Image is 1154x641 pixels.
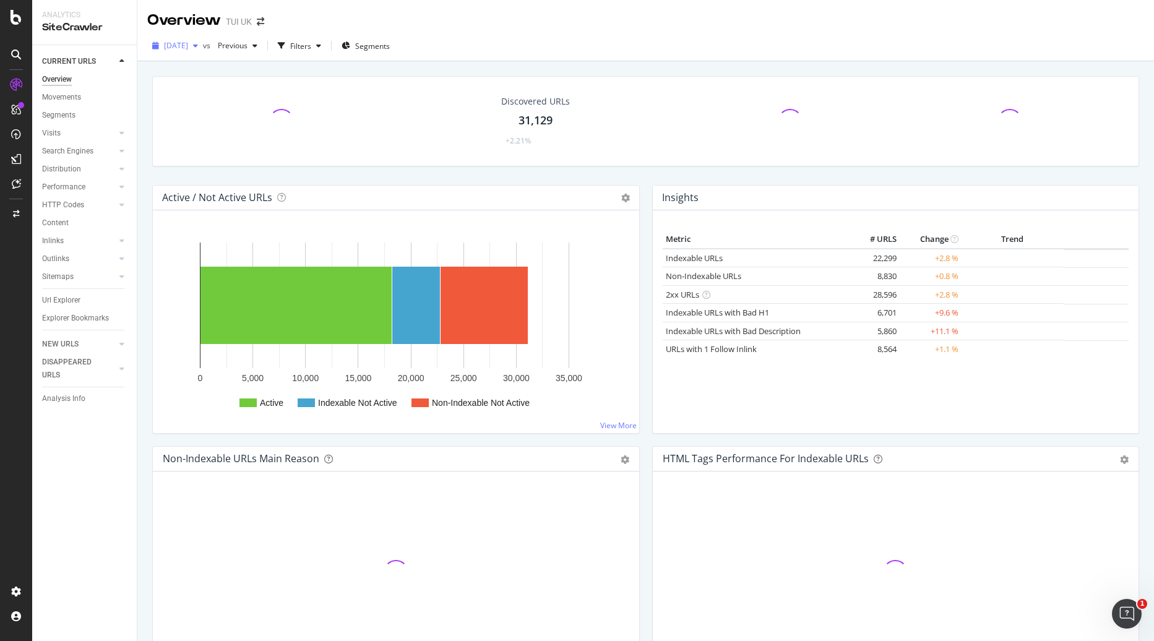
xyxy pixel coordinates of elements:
td: 22,299 [850,249,900,267]
a: Indexable URLs with Bad Description [666,325,801,337]
div: SiteCrawler [42,20,127,35]
span: Segments [355,41,390,51]
a: Distribution [42,163,116,176]
td: +2.8 % [900,285,962,304]
a: Indexable URLs [666,252,723,264]
a: Overview [42,73,128,86]
div: Filters [290,41,311,51]
span: 2025 Sep. 11th [164,40,188,51]
svg: A chart. [163,230,624,423]
a: HTTP Codes [42,199,116,212]
a: NEW URLS [42,338,116,351]
th: # URLS [850,230,900,249]
a: Movements [42,91,128,104]
a: Segments [42,109,128,122]
div: Search Engines [42,145,93,158]
iframe: Intercom live chat [1112,599,1142,629]
text: 0 [198,373,203,383]
span: Previous [213,40,248,51]
th: Trend [962,230,1064,249]
td: 5,860 [850,322,900,340]
a: View More [600,420,637,431]
a: Explorer Bookmarks [42,312,128,325]
text: 5,000 [242,373,264,383]
a: Performance [42,181,116,194]
text: Non-Indexable Not Active [432,398,530,408]
div: HTML Tags Performance for Indexable URLs [663,452,869,465]
text: 15,000 [345,373,372,383]
div: Sitemaps [42,270,74,283]
td: 28,596 [850,285,900,304]
td: +11.1 % [900,322,962,340]
text: 25,000 [450,373,477,383]
div: gear [1120,455,1129,464]
div: Non-Indexable URLs Main Reason [163,452,319,465]
button: Filters [273,36,326,56]
div: Url Explorer [42,294,80,307]
a: CURRENT URLS [42,55,116,68]
div: NEW URLS [42,338,79,351]
div: Inlinks [42,234,64,247]
div: Overview [42,73,72,86]
th: Change [900,230,962,249]
td: 8,830 [850,267,900,286]
a: 2xx URLs [666,289,699,300]
div: HTTP Codes [42,199,84,212]
text: 35,000 [556,373,582,383]
div: Discovered URLs [501,95,570,108]
text: 10,000 [292,373,319,383]
td: +2.8 % [900,249,962,267]
div: arrow-right-arrow-left [257,17,264,26]
div: Segments [42,109,75,122]
div: TUI UK [226,15,252,28]
div: CURRENT URLS [42,55,96,68]
td: +9.6 % [900,304,962,322]
text: Indexable Not Active [318,398,397,408]
a: Url Explorer [42,294,128,307]
h4: Active / Not Active URLs [162,189,272,206]
div: Explorer Bookmarks [42,312,109,325]
a: Analysis Info [42,392,128,405]
td: 6,701 [850,304,900,322]
button: Previous [213,36,262,56]
div: Analysis Info [42,392,85,405]
div: Distribution [42,163,81,176]
span: vs [203,40,213,51]
div: Overview [147,10,221,31]
a: URLs with 1 Follow Inlink [666,343,757,355]
i: Options [621,194,630,202]
a: Visits [42,127,116,140]
div: +2.21% [506,136,531,146]
div: Visits [42,127,61,140]
a: Non-Indexable URLs [666,270,741,282]
a: Sitemaps [42,270,116,283]
div: Performance [42,181,85,194]
text: 30,000 [503,373,530,383]
button: Segments [337,36,395,56]
button: [DATE] [147,36,203,56]
a: DISAPPEARED URLS [42,356,116,382]
h4: Insights [662,189,699,206]
td: +0.8 % [900,267,962,286]
div: Movements [42,91,81,104]
div: 31,129 [519,113,553,129]
div: gear [621,455,629,464]
div: DISAPPEARED URLS [42,356,105,382]
a: Inlinks [42,234,116,247]
a: Content [42,217,128,230]
a: Outlinks [42,252,116,265]
span: 1 [1137,599,1147,609]
text: Active [260,398,283,408]
div: Content [42,217,69,230]
div: Analytics [42,10,127,20]
text: 20,000 [398,373,424,383]
div: Outlinks [42,252,69,265]
a: Search Engines [42,145,116,158]
td: +1.1 % [900,340,962,358]
a: Indexable URLs with Bad H1 [666,307,769,318]
td: 8,564 [850,340,900,358]
th: Metric [663,230,850,249]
